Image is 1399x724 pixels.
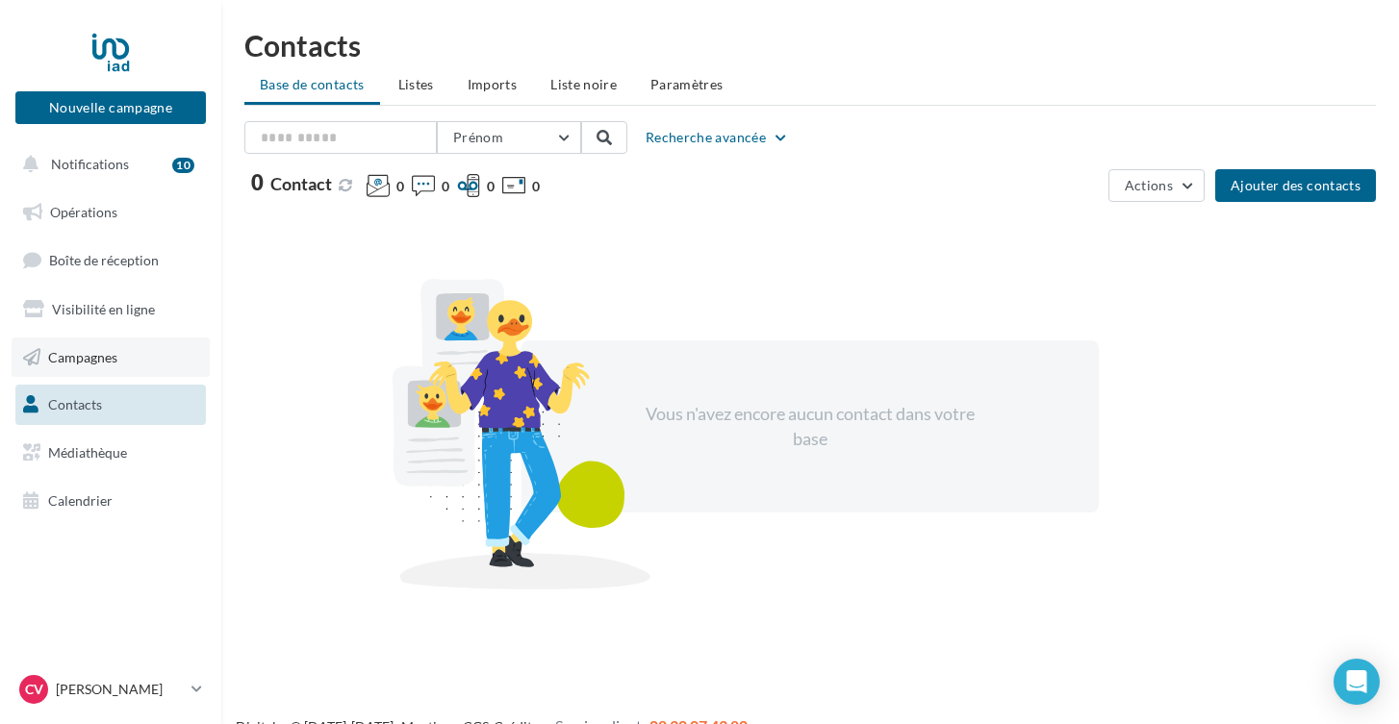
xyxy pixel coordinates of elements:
[244,31,1376,60] h1: Contacts
[532,177,540,196] span: 0
[12,433,210,473] a: Médiathèque
[437,121,581,154] button: Prénom
[645,402,976,451] div: Vous n'avez encore aucun contact dans votre base
[270,173,332,194] span: Contact
[487,177,495,196] span: 0
[48,348,117,364] span: Campagnes
[396,177,404,196] span: 0
[453,129,503,145] span: Prénom
[1334,659,1380,705] div: Open Intercom Messenger
[12,481,210,521] a: Calendrier
[15,91,206,124] button: Nouvelle campagne
[48,396,102,412] span: Contacts
[56,680,184,699] p: [PERSON_NAME]
[12,385,210,425] a: Contacts
[1215,169,1376,202] button: Ajouter des contacts
[49,252,159,268] span: Boîte de réception
[51,156,129,172] span: Notifications
[48,444,127,461] span: Médiathèque
[25,680,43,699] span: CV
[442,177,449,196] span: 0
[251,172,264,193] span: 0
[50,204,117,220] span: Opérations
[650,76,724,92] span: Paramètres
[12,144,202,185] button: Notifications 10
[1125,177,1173,193] span: Actions
[15,671,206,708] a: CV [PERSON_NAME]
[12,192,210,233] a: Opérations
[1108,169,1205,202] button: Actions
[638,126,797,149] button: Recherche avancée
[12,337,210,378] a: Campagnes
[398,76,434,92] span: Listes
[172,158,194,173] div: 10
[52,301,155,317] span: Visibilité en ligne
[550,76,617,92] span: Liste noire
[12,239,210,281] a: Boîte de réception
[48,492,113,509] span: Calendrier
[12,289,210,330] a: Visibilité en ligne
[468,76,517,92] span: Imports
